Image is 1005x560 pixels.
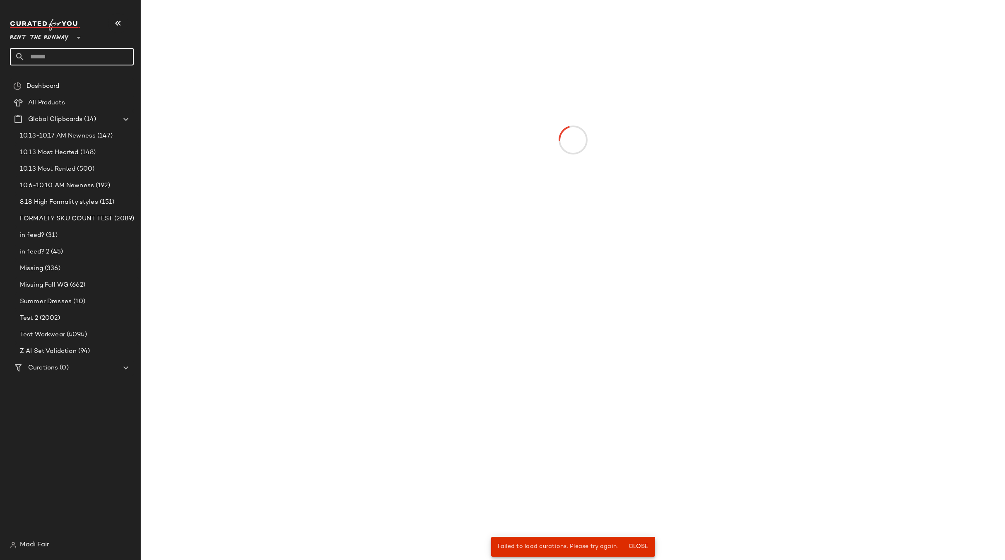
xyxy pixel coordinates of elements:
[20,314,38,323] span: Test 2
[13,82,22,90] img: svg%3e
[77,347,90,356] span: (94)
[20,164,75,174] span: 10.13 Most Rented
[20,231,44,240] span: in feed?
[28,115,82,124] span: Global Clipboards
[20,214,113,224] span: FORMALTY SKU COUNT TEST
[68,280,85,290] span: (662)
[28,363,58,373] span: Curations
[113,214,134,224] span: (2089)
[58,363,68,373] span: (0)
[20,198,98,207] span: 8.18 High Formality styles
[20,148,79,157] span: 10.13 Most Hearted
[20,247,49,257] span: in feed? 2
[96,131,113,141] span: (147)
[75,164,94,174] span: (500)
[44,231,58,240] span: (31)
[20,330,65,340] span: Test Workwear
[43,264,60,273] span: (336)
[20,347,77,356] span: Z AI Set Validation
[82,115,96,124] span: (14)
[10,542,17,548] img: svg%3e
[79,148,96,157] span: (148)
[94,181,110,191] span: (192)
[10,28,69,43] span: Rent the Runway
[72,297,86,307] span: (10)
[20,540,49,550] span: Madi Fair
[27,82,59,91] span: Dashboard
[628,543,648,550] span: Close
[20,181,94,191] span: 10.6-10.10 AM Newness
[28,98,65,108] span: All Products
[98,198,115,207] span: (151)
[20,264,43,273] span: Missing
[20,297,72,307] span: Summer Dresses
[49,247,63,257] span: (45)
[624,539,651,554] button: Close
[65,330,87,340] span: (4094)
[38,314,60,323] span: (2002)
[20,131,96,141] span: 10.13-10.17 AM Newness
[10,19,80,31] img: cfy_white_logo.C9jOOHJF.svg
[498,543,618,550] span: Failed to load curations. Please try again.
[20,280,68,290] span: Missing Fall WG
